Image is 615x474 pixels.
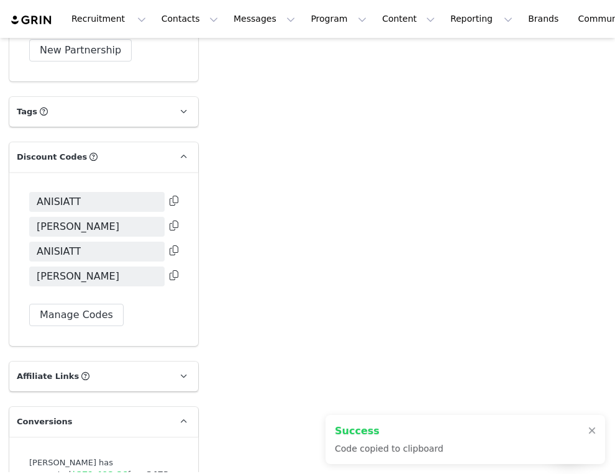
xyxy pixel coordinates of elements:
span: Tags [17,106,37,118]
span: [PERSON_NAME] [37,219,119,234]
button: Contacts [154,5,225,33]
button: Manage Codes [29,304,124,326]
a: Brands [521,5,570,33]
span: [PERSON_NAME] [37,269,119,284]
span: Affiliate Links [17,370,79,383]
button: New Partnership [29,39,132,62]
span: ANISIATT [37,244,81,259]
button: Content [375,5,442,33]
span: ANISIATT [37,194,81,209]
span: Conversions [17,416,73,428]
button: Reporting [443,5,520,33]
button: Program [303,5,374,33]
img: grin logo [10,14,53,26]
h2: Success [335,424,444,439]
p: Code copied to clipboard [335,442,444,455]
span: Discount Codes [17,151,87,163]
button: Messages [226,5,303,33]
button: Recruitment [64,5,153,33]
